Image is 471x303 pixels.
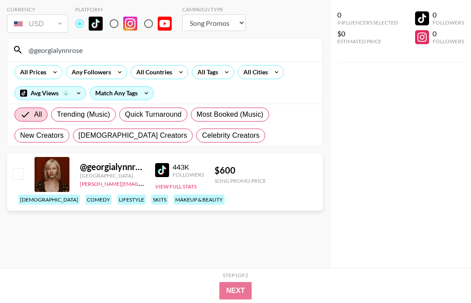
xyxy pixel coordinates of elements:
div: Step 1 of 2 [223,272,248,279]
div: All Cities [238,66,270,79]
div: All Tags [192,66,220,79]
div: Currency [7,6,68,13]
div: Currency is locked to USD [7,13,68,35]
button: Next [219,282,252,300]
img: TikTok [89,17,103,31]
div: Followers [433,38,464,45]
div: comedy [85,195,112,205]
span: Celebrity Creators [202,130,260,141]
div: Followers [433,19,464,26]
div: @ georgialynnrose [80,161,145,172]
div: makeup & beauty [173,195,225,205]
div: [DEMOGRAPHIC_DATA] [18,195,80,205]
iframe: Drift Widget Chat Controller [427,259,461,293]
div: All Prices [15,66,48,79]
span: [DEMOGRAPHIC_DATA] Creators [79,130,187,141]
div: 0 [433,29,464,38]
img: TikTok [155,163,169,177]
div: Song Promo Price [215,178,266,184]
div: Influencers Selected [337,19,398,26]
button: View Full Stats [155,183,197,190]
div: Match Any Tags [90,87,153,100]
span: Trending (Music) [57,109,110,120]
div: skits [151,195,168,205]
div: $0 [337,29,398,38]
div: 0 [337,10,398,19]
img: Instagram [123,17,137,31]
div: $ 600 [215,165,266,176]
span: All [34,109,42,120]
img: YouTube [158,17,172,31]
div: lifestyle [117,195,146,205]
div: All Countries [131,66,174,79]
a: [PERSON_NAME][EMAIL_ADDRESS][DOMAIN_NAME] [80,179,209,187]
span: Most Booked (Music) [197,109,263,120]
div: Followers [173,171,204,178]
div: Platform [75,6,179,13]
div: Any Followers [66,66,113,79]
span: New Creators [20,130,64,141]
div: Estimated Price [337,38,398,45]
div: Campaign Type [182,6,246,13]
div: 443K [173,163,204,171]
div: 0 [433,10,464,19]
input: Search by User Name [23,43,317,57]
div: Avg Views [15,87,86,100]
div: USD [9,16,66,31]
span: Quick Turnaround [125,109,182,120]
div: [GEOGRAPHIC_DATA] [80,172,145,179]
